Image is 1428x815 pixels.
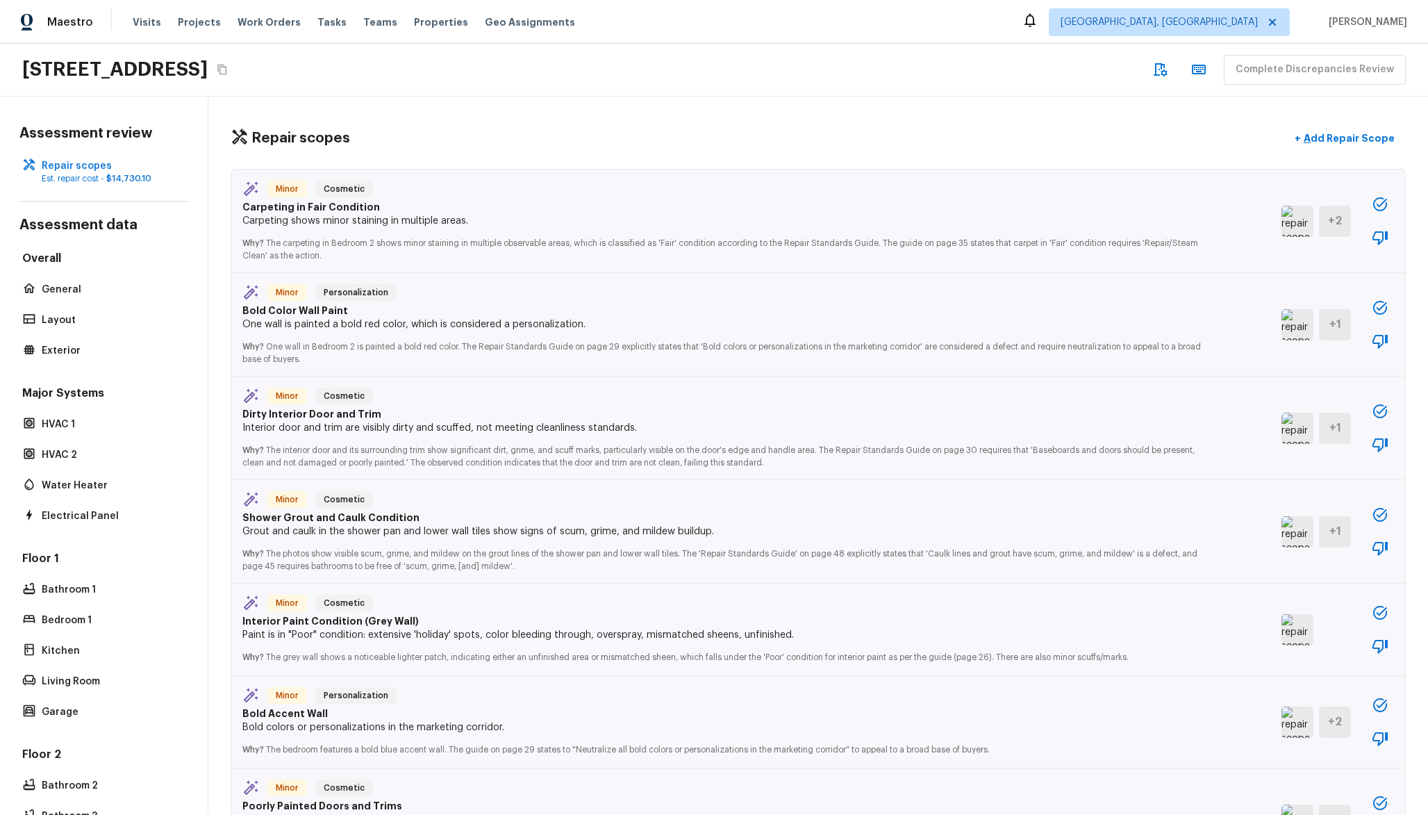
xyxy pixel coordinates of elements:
[238,15,301,29] span: Work Orders
[19,124,188,142] h4: Assessment review
[242,421,1204,435] p: Interior door and trim are visibly dirty and scuffed, not meeting cleanliness standards.
[19,216,188,237] h4: Assessment data
[1329,420,1341,436] h5: + 1
[213,60,231,79] button: Copy Address
[485,15,575,29] span: Geo Assignments
[242,200,1204,214] p: Carpeting in Fair Condition
[19,551,188,569] h5: Floor 1
[242,435,1204,468] p: The interior door and its surrounding trim show significant dirt, grime, and scuff marks, particu...
[242,318,1204,331] p: One wall is painted a bold red color, which is considered a personalization.
[19,386,188,404] h5: Major Systems
[242,707,1204,721] p: Bold Accent Wall
[242,799,1204,813] p: Poorly Painted Doors and Trims
[251,129,350,147] h4: Repair scopes
[270,781,304,795] span: Minor
[242,214,1204,228] p: Carpeting shows minor staining in multiple areas.
[242,614,1204,628] p: Interior Paint Condition (Grey Wall)
[1329,317,1341,332] h5: + 1
[1281,309,1313,340] img: repair scope asset
[42,344,180,358] p: Exterior
[270,389,304,403] span: Minor
[42,479,180,493] p: Water Heater
[242,331,1204,365] p: One wall in Bedroom 2 is painted a bold red color. The Repair Standards Guide on page 29 explicit...
[318,182,370,196] span: Cosmetic
[242,446,264,454] span: Why?
[270,689,304,702] span: Minor
[242,628,1204,642] p: Paint is in "Poor" condition: extensive 'holiday' spots, color bleeding through, overspray, misma...
[1284,124,1406,153] button: +Add Repair Scope
[242,228,1204,261] p: The carpeting in Bedroom 2 shows minor staining in multiple observable areas, which is classified...
[242,550,264,558] span: Why?
[178,15,221,29] span: Projects
[42,313,180,327] p: Layout
[242,525,1204,538] p: Grout and caulk in the shower pan and lower wall tiles show signs of scum, grime, and mildew buil...
[19,747,188,765] h5: Floor 2
[42,583,180,597] p: Bathroom 1
[270,286,304,299] span: Minor
[242,511,1204,525] p: Shower Grout and Caulk Condition
[414,15,468,29] span: Properties
[1281,707,1313,738] img: repair scope asset
[1323,15,1407,29] span: [PERSON_NAME]
[42,418,180,431] p: HVAC 1
[42,614,180,627] p: Bedroom 1
[242,407,1204,421] p: Dirty Interior Door and Trim
[318,689,394,702] span: Personalization
[42,448,180,462] p: HVAC 2
[1328,714,1342,730] h5: + 2
[42,283,180,297] p: General
[1281,614,1313,645] img: repair scope asset
[1281,206,1313,237] img: repair scope asset
[318,596,370,610] span: Cosmetic
[42,705,180,719] p: Garage
[242,239,264,247] span: Why?
[242,304,1204,318] p: Bold Color Wall Paint
[42,675,180,689] p: Living Room
[242,734,1204,757] p: The bedroom features a bold blue accent wall. The guide on page 29 states to "Neutralize all bold...
[1328,213,1342,229] h5: + 2
[22,57,208,82] h2: [STREET_ADDRESS]
[42,159,180,173] p: Repair scopes
[242,653,264,661] span: Why?
[242,746,264,754] span: Why?
[242,721,1204,734] p: Bold colors or personalizations in the marketing corridor.
[106,174,151,183] span: $14,730.10
[1061,15,1258,29] span: [GEOGRAPHIC_DATA], [GEOGRAPHIC_DATA]
[242,343,264,351] span: Why?
[42,644,180,658] p: Kitchen
[270,596,304,610] span: Minor
[242,538,1204,572] p: The photos show visible scum, grime, and mildew on the grout lines of the shower pan and lower wa...
[270,182,304,196] span: Minor
[363,15,397,29] span: Teams
[1281,413,1313,444] img: repair scope asset
[1301,131,1395,145] p: Add Repair Scope
[318,493,370,507] span: Cosmetic
[270,493,304,507] span: Minor
[318,389,370,403] span: Cosmetic
[42,509,180,523] p: Electrical Panel
[1281,516,1313,548] img: repair scope asset
[42,779,180,793] p: Bathroom 2
[42,173,180,184] p: Est. repair cost -
[242,642,1204,664] p: The grey wall shows a noticeable lighter patch, indicating either an unfinished area or mismatche...
[1329,524,1341,539] h5: + 1
[19,251,188,269] h5: Overall
[47,15,93,29] span: Maestro
[318,781,370,795] span: Cosmetic
[318,286,394,299] span: Personalization
[317,17,347,27] span: Tasks
[133,15,161,29] span: Visits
